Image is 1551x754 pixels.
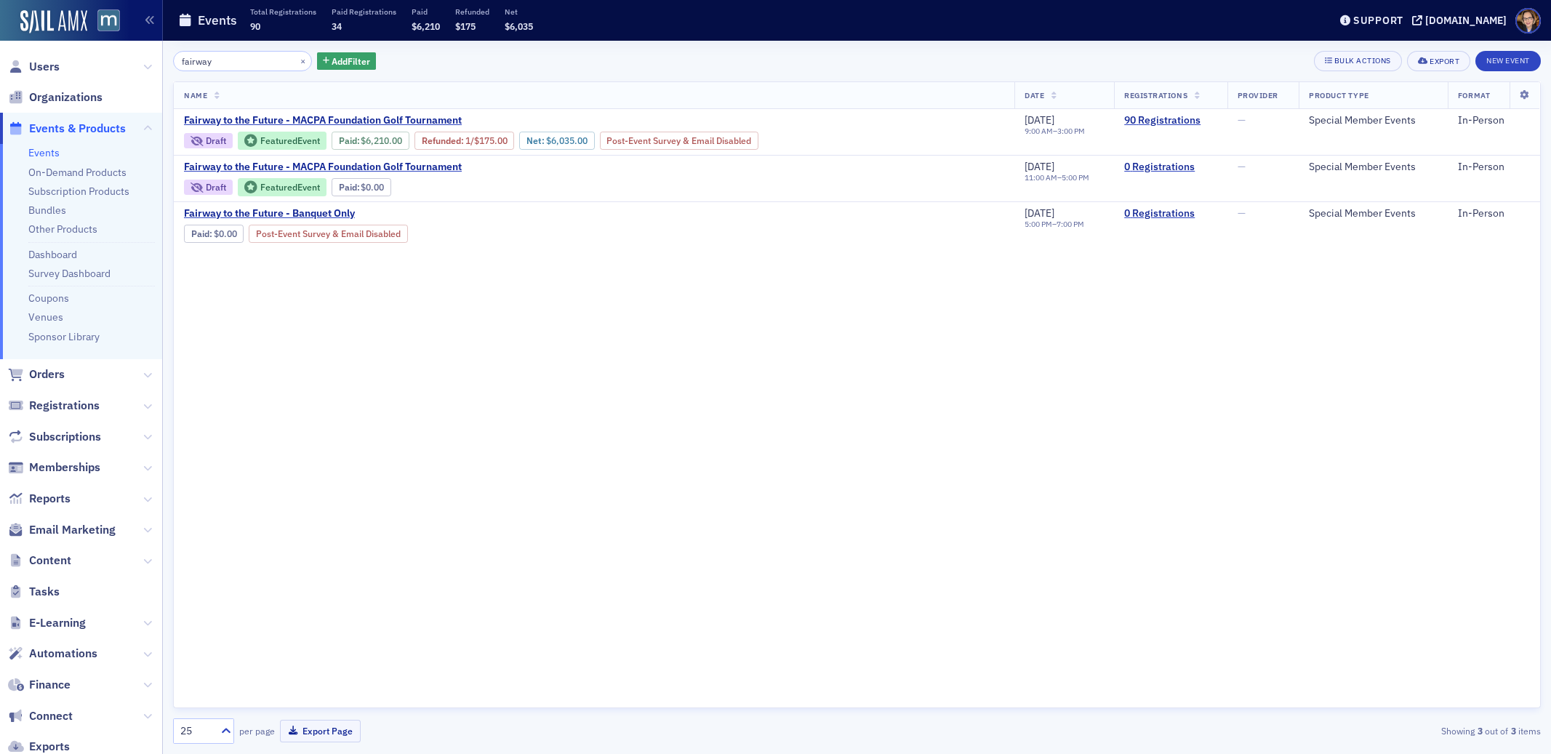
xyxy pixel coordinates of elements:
h1: Events [198,12,237,29]
span: Profile [1515,8,1541,33]
span: $0.00 [214,228,237,239]
span: Users [29,59,60,75]
a: Coupons [28,292,69,305]
a: New Event [1475,53,1541,66]
div: In-Person [1458,114,1530,127]
a: Venues [28,310,63,324]
div: Special Member Events [1309,161,1438,174]
span: Fairway to the Future - Banquet Only [184,207,428,220]
a: Events & Products [8,121,126,137]
div: Post-Event Survey [600,132,759,149]
span: : [339,182,361,193]
div: Showing out of items [1095,724,1541,737]
p: Total Registrations [250,7,316,17]
a: Dashboard [28,248,77,261]
a: Subscriptions [8,429,101,445]
a: 90 Registrations [1124,114,1217,127]
span: Tasks [29,584,60,600]
time: 7:00 PM [1057,219,1084,229]
span: Content [29,553,71,569]
div: Support [1353,14,1403,27]
div: In-Person [1458,207,1530,220]
p: Paid [412,7,440,17]
a: Automations [8,646,97,662]
a: Email Marketing [8,522,116,538]
span: Subscriptions [29,429,101,445]
span: : [422,135,465,146]
span: [DATE] [1025,160,1054,173]
div: [DOMAIN_NAME] [1425,14,1507,27]
a: Content [8,553,71,569]
span: Add Filter [332,55,370,68]
a: Bundles [28,204,66,217]
div: Draft [206,183,226,191]
span: Fairway to the Future - MACPA Foundation Golf Tournament [184,161,462,174]
div: Draft [184,180,233,195]
time: 9:00 AM [1025,126,1053,136]
img: SailAMX [20,10,87,33]
div: Paid: 0 - $0 [184,225,244,242]
a: On-Demand Products [28,166,127,179]
div: Export [1430,57,1459,65]
a: Reports [8,491,71,507]
a: Fairway to the Future - MACPA Foundation Golf Tournament [184,114,883,127]
span: $6,210 [412,20,440,32]
span: Provider [1238,90,1278,100]
div: Paid: 0 - $0 [332,178,391,196]
div: Special Member Events [1309,207,1438,220]
span: Date [1025,90,1044,100]
span: $6,035 [505,20,533,32]
span: Registrations [1124,90,1187,100]
button: [DOMAIN_NAME] [1412,15,1512,25]
a: E-Learning [8,615,86,631]
span: Product Type [1309,90,1368,100]
img: SailAMX [97,9,120,32]
div: In-Person [1458,161,1530,174]
p: Paid Registrations [332,7,396,17]
span: Format [1458,90,1490,100]
span: Memberships [29,460,100,476]
span: Automations [29,646,97,662]
a: Memberships [8,460,100,476]
div: Draft [206,137,226,145]
span: Fairway to the Future - MACPA Foundation Golf Tournament [184,114,462,127]
div: Paid: 51 - $621000 [332,132,409,149]
a: Paid [339,182,357,193]
span: Events & Products [29,121,126,137]
span: Organizations [29,89,103,105]
input: Search… [173,51,312,71]
span: Registrations [29,398,100,414]
div: Draft [184,133,233,148]
p: Net [505,7,533,17]
a: View Homepage [87,9,120,34]
a: Fairway to the Future - MACPA Foundation Golf Tournament [184,161,516,174]
span: Name [184,90,207,100]
button: New Event [1475,51,1541,71]
div: Featured Event [238,132,326,150]
button: Export [1407,51,1470,71]
a: Events [28,146,60,159]
span: Reports [29,491,71,507]
span: [DATE] [1025,113,1054,127]
button: Export Page [280,720,361,742]
span: Connect [29,708,73,724]
a: Refunded [422,135,461,146]
time: 11:00 AM [1025,172,1057,183]
a: Paid [191,228,209,239]
time: 3:00 PM [1057,126,1085,136]
span: — [1238,206,1246,220]
span: Net : [526,135,546,146]
button: × [297,54,310,67]
span: [DATE] [1025,206,1054,220]
div: Featured Event [238,178,326,196]
span: : [339,135,361,146]
span: 90 [250,20,260,32]
div: Featured Event [260,183,320,191]
a: Finance [8,677,71,693]
span: $6,035.00 [546,135,588,146]
div: – [1025,220,1084,229]
a: Subscription Products [28,185,129,198]
span: : [191,228,214,239]
div: 25 [180,723,212,739]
